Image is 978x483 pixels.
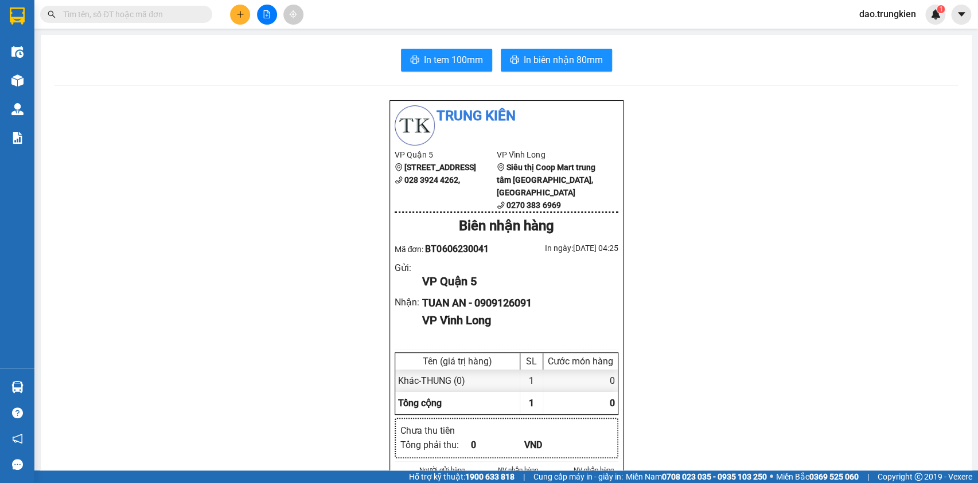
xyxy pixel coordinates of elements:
[398,398,442,409] span: Tổng cộng
[422,312,609,329] div: VP Vĩnh Long
[533,470,623,483] span: Cung cấp máy in - giấy in:
[570,465,618,475] li: NV nhận hàng
[409,470,515,483] span: Hỗ trợ kỹ thuật:
[662,472,767,481] strong: 0708 023 035 - 0935 103 250
[401,49,492,72] button: printerIn tem 100mm
[395,261,423,275] div: Gửi :
[937,5,945,13] sup: 1
[497,148,599,161] li: VP Vĩnh Long
[930,9,941,19] img: icon-new-feature
[395,295,423,309] div: Nhận :
[506,201,560,210] b: 0270 383 6969
[289,10,297,18] span: aim
[236,10,244,18] span: plus
[951,5,971,25] button: caret-down
[283,5,303,25] button: aim
[63,8,198,21] input: Tìm tên, số ĐT hoặc mã đơn
[395,215,618,237] div: Biên nhận hàng
[914,473,922,481] span: copyright
[956,9,967,19] span: caret-down
[400,423,471,438] div: Chưa thu tiền
[410,55,419,66] span: printer
[543,370,618,392] div: 0
[404,163,476,172] b: [STREET_ADDRESS]
[867,470,869,483] span: |
[497,201,505,209] span: phone
[465,472,515,481] strong: 1900 633 818
[524,438,577,452] div: VND
[263,10,271,18] span: file-add
[520,370,543,392] div: 1
[471,438,524,452] div: 0
[398,356,517,367] div: Tên (giá trị hàng)
[11,74,24,87] img: warehouse-icon
[510,55,519,66] span: printer
[493,465,542,475] li: NV nhận hàng
[12,459,23,470] span: message
[524,53,603,67] span: In biên nhận 80mm
[12,407,23,418] span: question-circle
[11,132,24,144] img: solution-icon
[422,295,609,311] div: TUAN AN - 0909126091
[11,103,24,115] img: warehouse-icon
[11,46,24,58] img: warehouse-icon
[395,242,506,256] div: Mã đơn:
[523,356,540,367] div: SL
[497,163,595,197] b: Siêu thị Coop Mart trung tâm [GEOGRAPHIC_DATA], [GEOGRAPHIC_DATA]
[395,176,403,184] span: phone
[404,175,460,184] b: 028 3924 4262,
[12,433,23,444] span: notification
[395,148,497,161] li: VP Quận 5
[626,470,767,483] span: Miền Nam
[395,105,618,127] li: Trung Kiên
[395,163,403,171] span: environment
[230,5,250,25] button: plus
[422,273,609,290] div: VP Quận 5
[529,398,534,409] span: 1
[425,244,488,254] span: BT0606230041
[10,7,25,25] img: logo-vxr
[395,105,435,146] img: logo.jpg
[257,5,277,25] button: file-add
[501,49,612,72] button: printerIn biên nhận 80mm
[424,53,483,67] span: In tem 100mm
[938,5,942,13] span: 1
[770,474,773,479] span: ⚪️
[546,356,615,367] div: Cước món hàng
[398,375,465,386] span: Khác - THUNG (0)
[48,10,56,18] span: search
[776,470,859,483] span: Miền Bắc
[506,242,618,254] div: In ngày: [DATE] 04:25
[400,438,471,452] div: Tổng phải thu :
[809,472,859,481] strong: 0369 525 060
[850,7,925,21] span: dao.trungkien
[523,470,525,483] span: |
[497,163,505,171] span: environment
[11,381,24,393] img: warehouse-icon
[610,398,615,409] span: 0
